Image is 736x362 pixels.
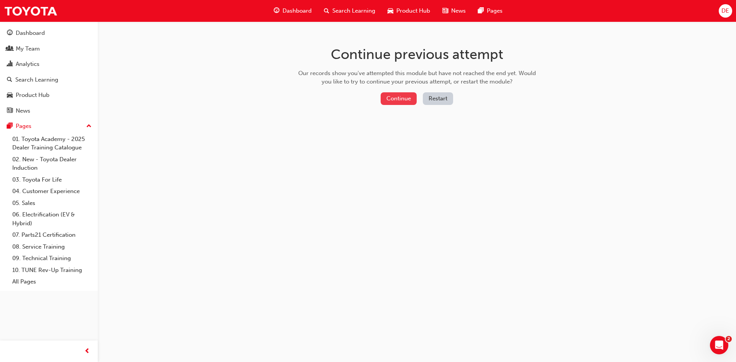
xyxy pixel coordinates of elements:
[86,121,92,131] span: up-icon
[15,75,58,84] div: Search Learning
[487,7,503,15] span: Pages
[16,29,45,38] div: Dashboard
[16,91,49,100] div: Product Hub
[7,92,13,99] span: car-icon
[7,46,13,52] span: people-icon
[9,185,95,197] a: 04. Customer Experience
[388,6,393,16] span: car-icon
[268,3,318,19] a: guage-iconDashboard
[3,104,95,118] a: News
[3,57,95,71] a: Analytics
[3,119,95,133] button: Pages
[16,122,31,131] div: Pages
[721,7,729,15] span: DE
[478,6,484,16] span: pages-icon
[3,26,95,40] a: Dashboard
[274,6,279,16] span: guage-icon
[381,92,417,105] button: Continue
[9,197,95,209] a: 05. Sales
[9,154,95,174] a: 02. New - Toyota Dealer Induction
[16,60,39,69] div: Analytics
[423,92,453,105] button: Restart
[436,3,472,19] a: news-iconNews
[16,44,40,53] div: My Team
[318,3,381,19] a: search-iconSearch Learning
[9,229,95,241] a: 07. Parts21 Certification
[3,42,95,56] a: My Team
[9,241,95,253] a: 08. Service Training
[710,336,728,354] iframe: Intercom live chat
[719,4,732,18] button: DE
[9,209,95,229] a: 06. Electrification (EV & Hybrid)
[7,77,12,84] span: search-icon
[472,3,509,19] a: pages-iconPages
[283,7,312,15] span: Dashboard
[4,2,58,20] img: Trak
[7,123,13,130] span: pages-icon
[3,73,95,87] a: Search Learning
[7,108,13,115] span: news-icon
[7,30,13,37] span: guage-icon
[332,7,375,15] span: Search Learning
[3,88,95,102] a: Product Hub
[442,6,448,16] span: news-icon
[9,276,95,288] a: All Pages
[296,69,539,86] div: Our records show you've attempted this module but have not reached the end yet. Would you like to...
[451,7,466,15] span: News
[9,264,95,276] a: 10. TUNE Rev-Up Training
[9,133,95,154] a: 01. Toyota Academy - 2025 Dealer Training Catalogue
[84,347,90,356] span: prev-icon
[3,25,95,119] button: DashboardMy TeamAnalyticsSearch LearningProduct HubNews
[296,46,539,63] h1: Continue previous attempt
[396,7,430,15] span: Product Hub
[726,336,732,342] span: 2
[16,106,30,115] div: News
[7,61,13,68] span: chart-icon
[381,3,436,19] a: car-iconProduct Hub
[9,252,95,264] a: 09. Technical Training
[9,174,95,186] a: 03. Toyota For Life
[324,6,329,16] span: search-icon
